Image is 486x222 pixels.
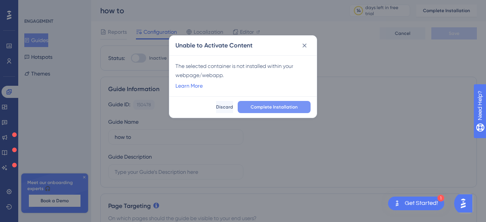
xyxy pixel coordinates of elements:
div: 1 [437,195,444,202]
a: Learn More [175,81,203,90]
span: Complete Installation [251,104,298,110]
div: Open Get Started! checklist, remaining modules: 1 [388,197,444,210]
div: Get Started! [405,199,438,208]
span: Discard [216,104,233,110]
div: The selected container is not installed within your webpage/webapp. [175,61,311,80]
h2: Unable to Activate Content [175,41,252,50]
span: Need Help? [18,2,47,11]
img: launcher-image-alternative-text [393,199,402,208]
iframe: UserGuiding AI Assistant Launcher [454,192,477,215]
